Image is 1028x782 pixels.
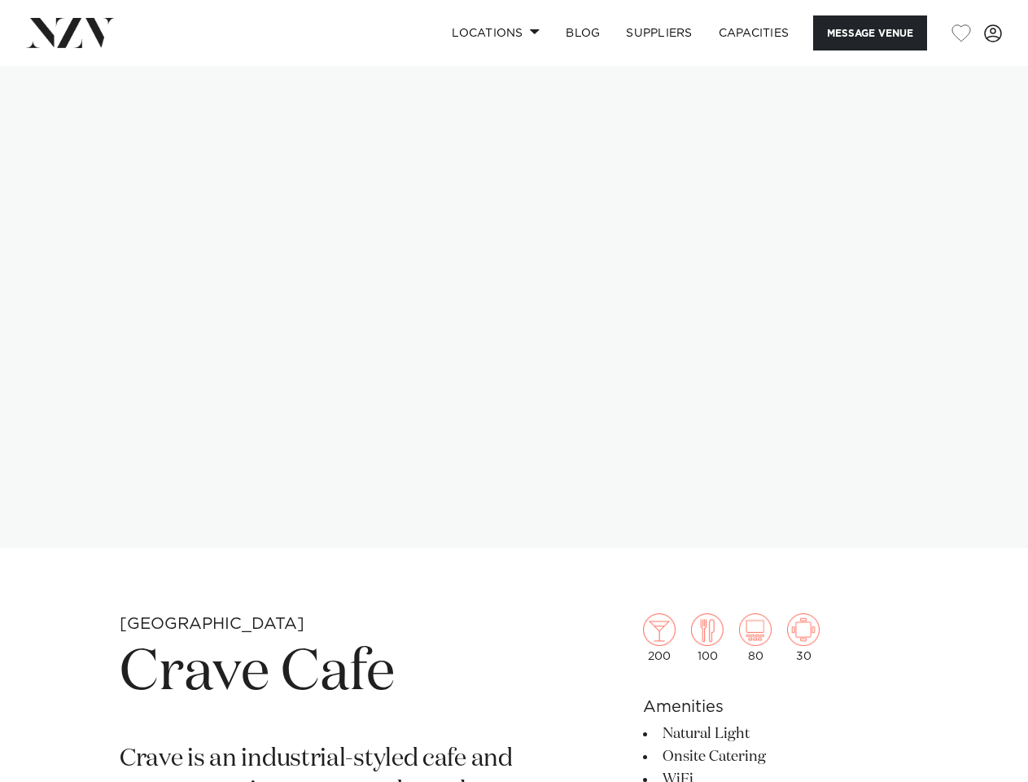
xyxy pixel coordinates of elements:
li: Onsite Catering [643,745,908,768]
img: nzv-logo.png [26,18,115,47]
img: theatre.png [739,613,772,646]
img: meeting.png [787,613,820,646]
small: [GEOGRAPHIC_DATA] [120,616,304,632]
h1: Crave Cafe [120,636,527,711]
a: Capacities [706,15,803,51]
button: Message Venue [813,15,927,51]
div: 200 [643,613,676,662]
div: 30 [787,613,820,662]
h6: Amenities [643,695,908,719]
a: SUPPLIERS [613,15,705,51]
a: Locations [439,15,553,51]
img: dining.png [691,613,724,646]
a: BLOG [553,15,613,51]
img: cocktail.png [643,613,676,646]
div: 80 [739,613,772,662]
li: Natural Light [643,723,908,745]
div: 100 [691,613,724,662]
